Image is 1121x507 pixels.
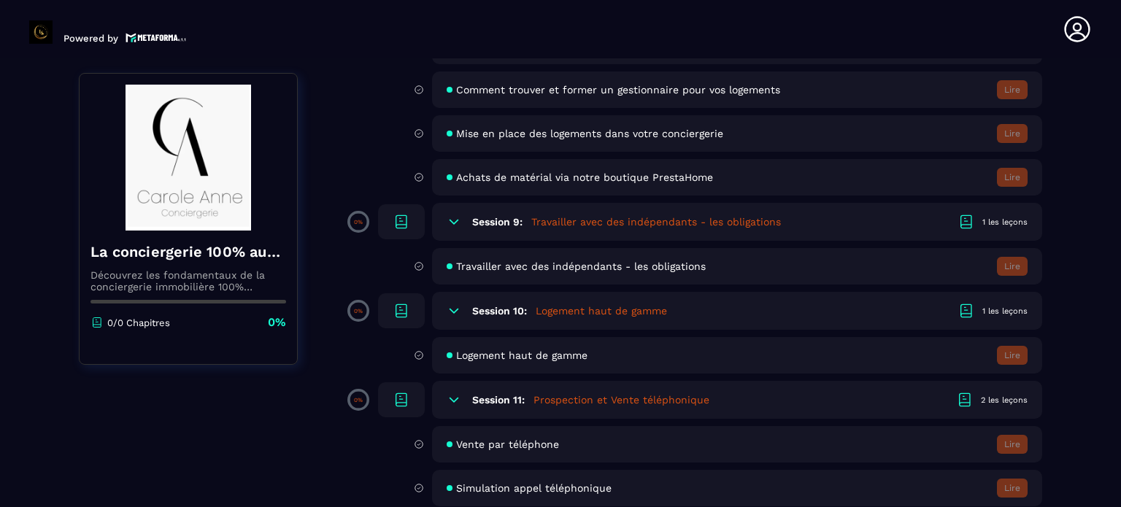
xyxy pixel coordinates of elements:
h6: Session 11: [472,394,525,406]
button: Lire [997,80,1028,99]
p: 0% [354,397,363,403]
h5: Travailler avec des indépendants - les obligations [531,214,781,229]
span: Travailler avec des indépendants - les obligations [456,260,706,272]
p: 0% [354,219,363,225]
h6: Session 10: [472,305,527,317]
img: logo [126,31,187,44]
button: Lire [997,257,1028,276]
div: 1 les leçons [982,306,1028,317]
span: Simulation appel téléphonique [456,482,612,494]
span: Comment trouver et former un gestionnaire pour vos logements [456,84,780,96]
span: Vente par téléphone [456,438,559,450]
h6: Session 9: [472,216,523,228]
img: banner [90,85,286,231]
button: Lire [997,435,1028,454]
img: logo-branding [29,20,53,44]
p: 0% [268,314,286,330]
h5: Logement haut de gamme [536,303,667,318]
button: Lire [997,168,1028,187]
p: Powered by [63,33,118,44]
div: 2 les leçons [981,395,1028,406]
p: Découvrez les fondamentaux de la conciergerie immobilière 100% automatisée. Cette formation est c... [90,269,286,293]
button: Lire [997,124,1028,143]
span: Logement haut de gamme [456,349,588,361]
h4: La conciergerie 100% automatisée [90,241,286,262]
button: Lire [997,479,1028,498]
div: 1 les leçons [982,217,1028,228]
span: Achats de matérial via notre boutique PrestaHome [456,171,713,183]
button: Lire [997,346,1028,365]
p: 0/0 Chapitres [107,317,170,328]
p: 0% [354,308,363,314]
span: Mise en place des logements dans votre conciergerie [456,128,723,139]
h5: Prospection et Vente téléphonique [533,392,709,407]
